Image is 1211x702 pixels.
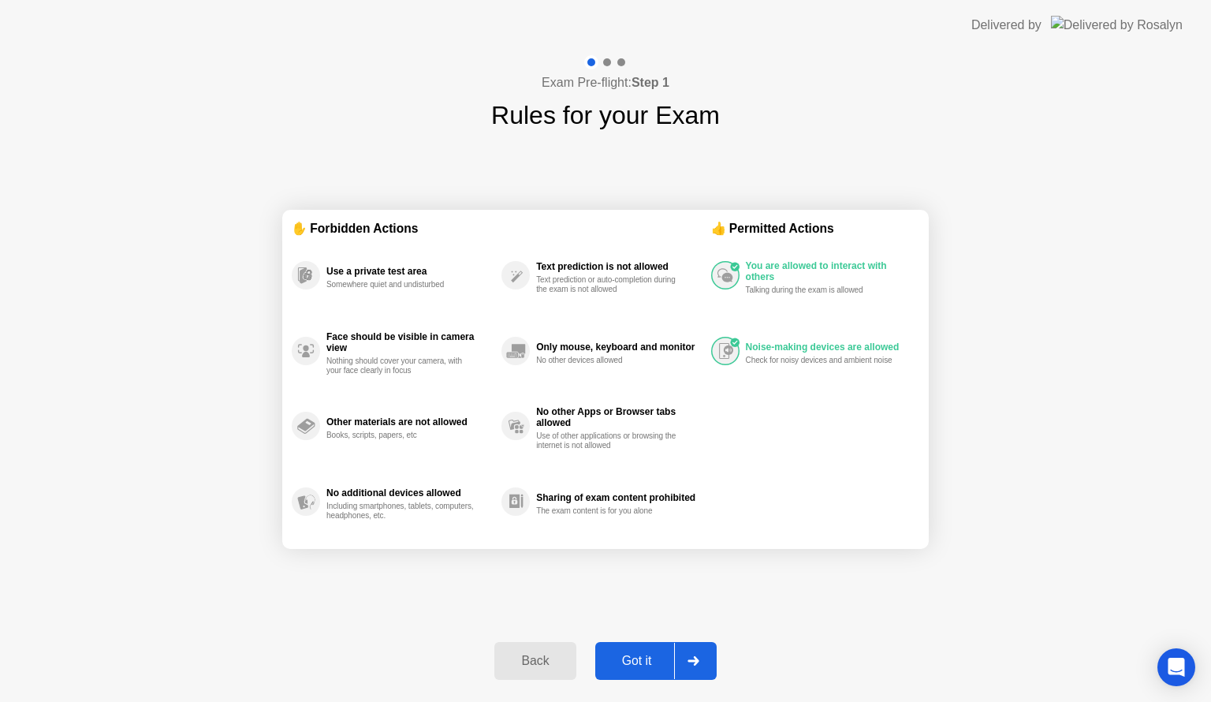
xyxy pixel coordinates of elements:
div: Only mouse, keyboard and monitor [536,342,702,353]
div: Nothing should cover your camera, with your face clearly in focus [326,357,475,375]
div: Text prediction or auto-completion during the exam is not allowed [536,275,685,294]
div: Somewhere quiet and undisturbed [326,280,475,289]
div: Open Intercom Messenger [1157,648,1195,686]
h1: Rules for your Exam [491,96,720,134]
div: Delivered by [971,16,1041,35]
div: Sharing of exam content prohibited [536,492,702,503]
div: No other Apps or Browser tabs allowed [536,406,702,428]
b: Step 1 [632,76,669,89]
div: Face should be visible in camera view [326,331,494,353]
div: Use of other applications or browsing the internet is not allowed [536,431,685,450]
div: Text prediction is not allowed [536,261,702,272]
div: Including smartphones, tablets, computers, headphones, etc. [326,502,475,521]
div: Noise-making devices are allowed [746,342,911,353]
div: Talking during the exam is allowed [746,286,895,295]
div: Got it [600,654,674,668]
div: Back [499,654,571,668]
div: ✋ Forbidden Actions [292,219,711,237]
div: The exam content is for you alone [536,506,685,516]
div: Use a private test area [326,266,494,277]
img: Delivered by Rosalyn [1051,16,1183,34]
div: No additional devices allowed [326,487,494,498]
div: Other materials are not allowed [326,416,494,428]
div: No other devices allowed [536,356,685,365]
div: You are allowed to interact with others [746,260,911,282]
div: 👍 Permitted Actions [711,219,919,237]
button: Back [494,642,576,680]
button: Got it [595,642,717,680]
div: Check for noisy devices and ambient noise [746,356,895,365]
h4: Exam Pre-flight: [542,73,669,92]
div: Books, scripts, papers, etc [326,431,475,440]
